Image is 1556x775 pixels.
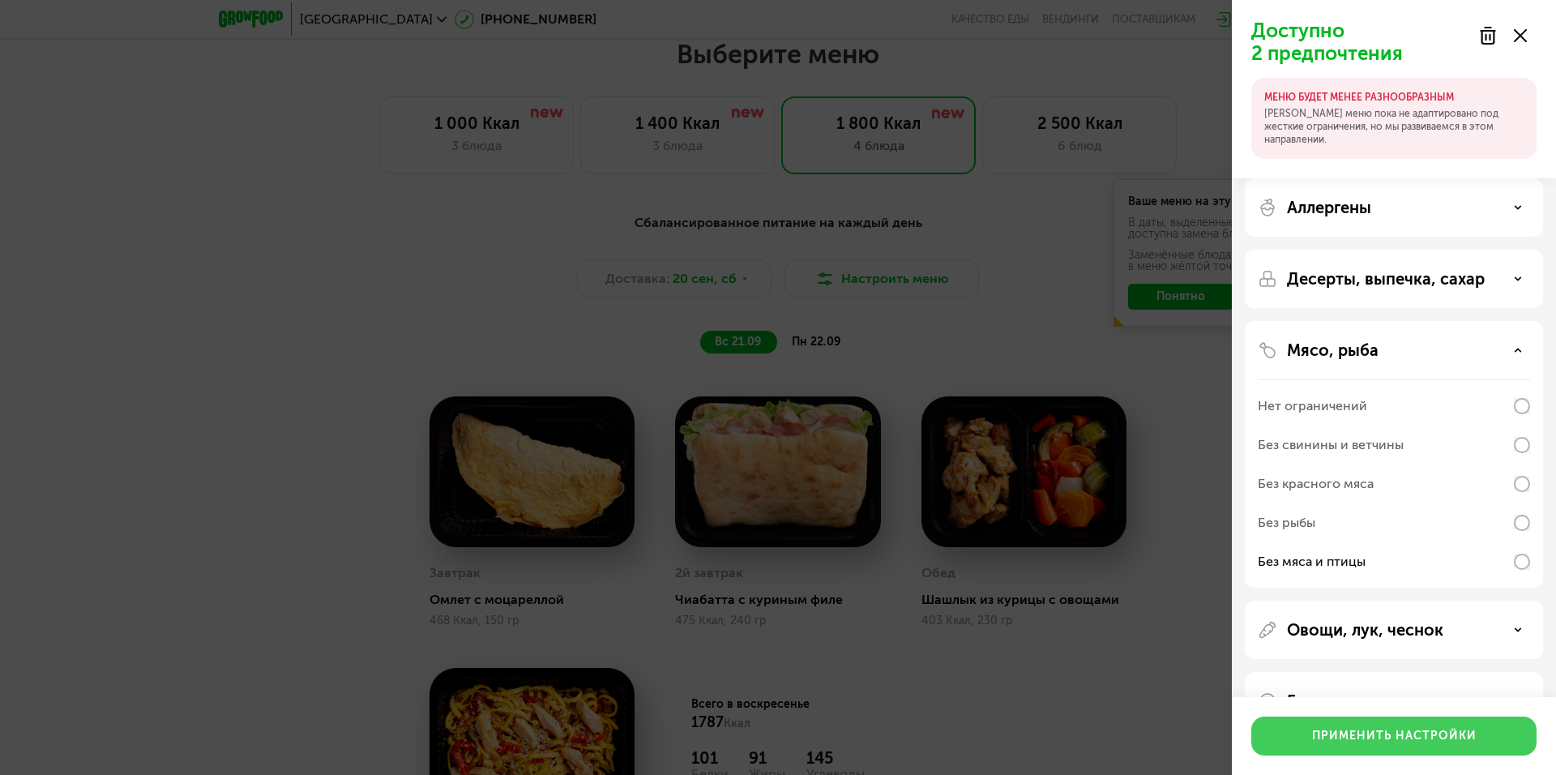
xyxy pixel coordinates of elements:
p: Аллергены [1287,198,1371,217]
p: Гарниры, каши [1287,692,1403,711]
div: Нет ограничений [1258,396,1367,416]
p: Десерты, выпечка, сахар [1287,269,1485,289]
p: [PERSON_NAME] меню пока не адаптировано под жесткие ограничения, но мы развиваемся в этом направл... [1264,107,1524,146]
div: Без мяса и птицы [1258,552,1366,572]
p: Овощи, лук, чеснок [1287,620,1443,640]
div: Без красного мяса [1258,474,1374,494]
p: Мясо, рыба [1287,340,1379,360]
div: Без рыбы [1258,513,1315,533]
button: Применить настройки [1251,717,1537,756]
p: Доступно 2 предпочтения [1251,19,1468,65]
div: Применить настройки [1312,728,1477,744]
p: МЕНЮ БУДЕТ МЕНЕЕ РАЗНООБРАЗНЫМ [1264,91,1524,104]
div: Без свинины и ветчины [1258,435,1404,455]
